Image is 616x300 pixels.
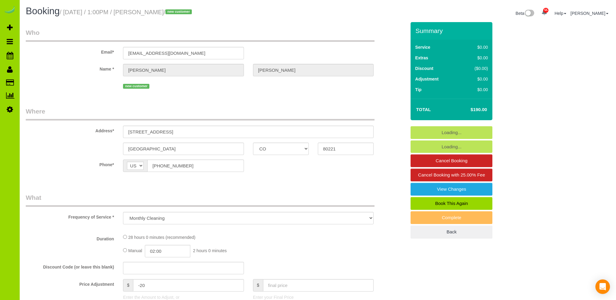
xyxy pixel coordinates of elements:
a: Cancel Booking with 25.00% Fee [411,169,492,181]
small: / [DATE] / 1:00PM / [PERSON_NAME] [60,9,194,15]
a: Book This Again [411,197,492,210]
span: $ [123,279,133,292]
input: First Name* [123,64,244,76]
span: Cancel Booking with 25.00% Fee [418,172,485,177]
input: final price [263,279,374,292]
strong: Total [416,107,431,112]
a: 55 [538,6,550,19]
span: Booking [26,6,60,16]
div: $0.00 [462,55,488,61]
span: $ [253,279,263,292]
label: Email* [21,47,118,55]
div: Open Intercom Messenger [595,279,610,294]
h4: $190.00 [452,107,487,112]
input: Last Name* [253,64,374,76]
span: new customer [165,9,192,14]
span: 28 hours 0 minutes (recommended) [128,235,195,240]
label: Discount Code (or leave this blank) [21,262,118,270]
label: Address* [21,126,118,134]
label: Frequency of Service * [21,212,118,220]
div: $0.00 [462,87,488,93]
input: City* [123,143,244,155]
img: New interface [524,10,534,18]
input: Zip Code* [318,143,374,155]
label: Duration [21,234,118,242]
label: Price Adjustment [21,279,118,287]
label: Extras [415,55,428,61]
label: Name * [21,64,118,72]
legend: Who [26,28,375,42]
div: $0.00 [462,44,488,50]
a: Beta [516,11,534,16]
span: 55 [543,8,548,13]
span: Manual [128,248,142,253]
a: Help [554,11,566,16]
label: Adjustment [415,76,438,82]
div: $0.00 [462,76,488,82]
input: Email* [123,47,244,59]
span: 2 hours 0 minutes [193,248,227,253]
div: ($0.00) [462,65,488,71]
a: View Changes [411,183,492,196]
a: [PERSON_NAME] [571,11,608,16]
span: new customer [123,84,149,89]
label: Discount [415,65,433,71]
label: Phone* [21,160,118,168]
label: Service [415,44,430,50]
input: Phone* [147,160,244,172]
a: Back [411,226,492,238]
legend: What [26,193,375,207]
span: / [164,9,194,15]
img: Automaid Logo [4,6,16,15]
h3: Summary [415,27,489,34]
a: Cancel Booking [411,154,492,167]
legend: Where [26,107,375,120]
label: Tip [415,87,421,93]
